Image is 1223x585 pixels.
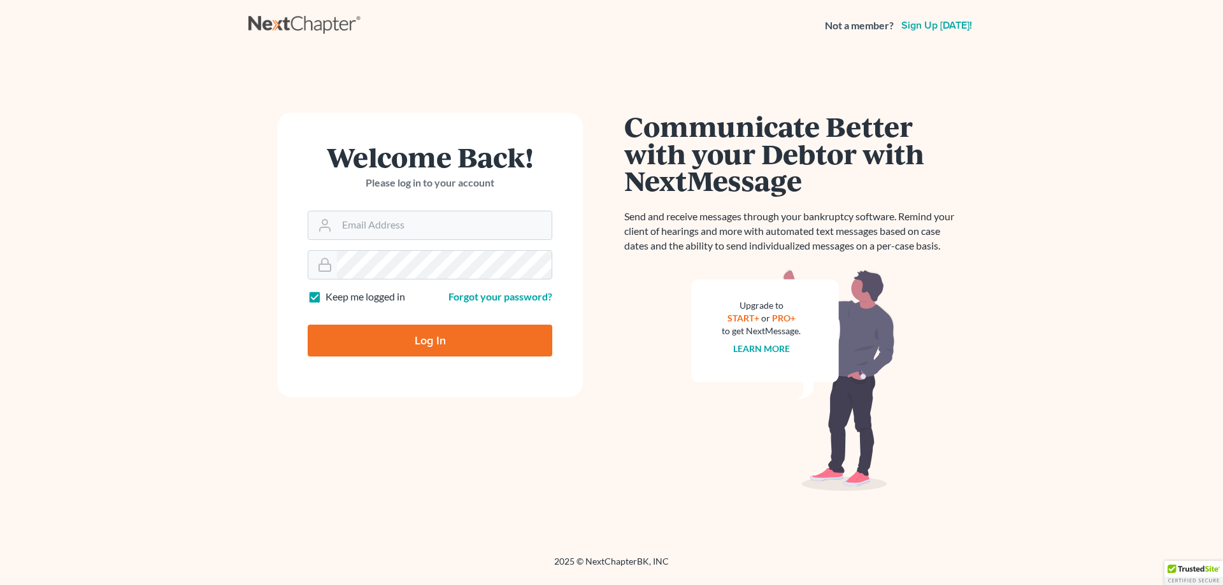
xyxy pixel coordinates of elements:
[624,209,962,253] p: Send and receive messages through your bankruptcy software. Remind your client of hearings and mo...
[761,313,770,323] span: or
[308,325,552,356] input: Log In
[727,313,759,323] a: START+
[722,299,801,312] div: Upgrade to
[722,325,801,337] div: to get NextMessage.
[308,176,552,190] p: Please log in to your account
[624,113,962,194] h1: Communicate Better with your Debtor with NextMessage
[899,20,975,31] a: Sign up [DATE]!
[772,313,796,323] a: PRO+
[825,18,894,33] strong: Not a member?
[448,290,552,302] a: Forgot your password?
[733,343,790,354] a: Learn more
[308,143,552,171] h1: Welcome Back!
[248,555,975,578] div: 2025 © NextChapterBK, INC
[1164,561,1223,585] div: TrustedSite Certified
[325,290,405,304] label: Keep me logged in
[337,211,552,239] input: Email Address
[691,269,895,491] img: nextmessage_bg-59042aed3d76b12b5cd301f8e5b87938c9018125f34e5fa2b7a6b67550977c72.svg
